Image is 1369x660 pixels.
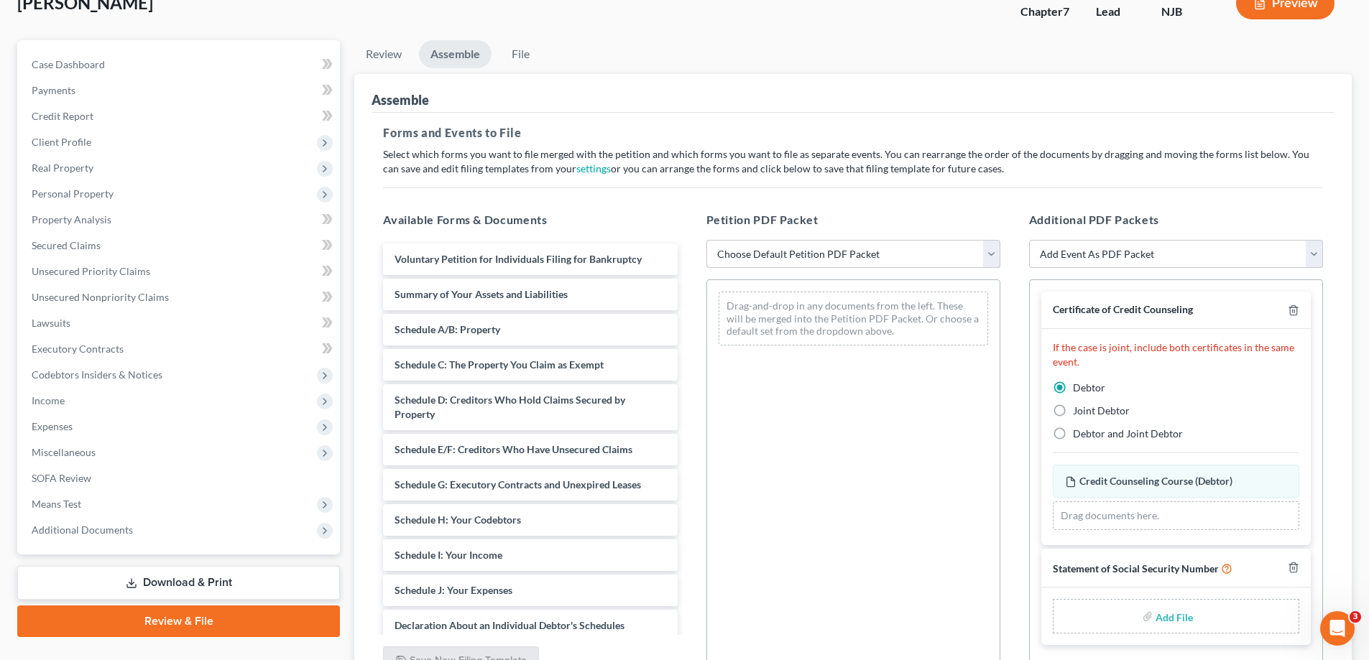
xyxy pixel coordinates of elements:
span: Payments [32,84,75,96]
a: Review & File [17,605,340,637]
span: Miscellaneous [32,446,96,458]
span: Income [32,394,65,406]
span: Voluntary Petition for Individuals Filing for Bankruptcy [395,253,642,265]
span: Means Test [32,498,81,510]
a: Secured Claims [20,233,340,259]
span: Schedule H: Your Codebtors [395,513,521,526]
span: Statement of Social Security Number [1053,562,1219,575]
span: Petition PDF Packet [706,213,819,226]
span: Credit Counseling Course (Debtor) [1079,475,1232,487]
a: Payments [20,78,340,103]
a: Case Dashboard [20,52,340,78]
span: Additional Documents [32,524,133,536]
a: Property Analysis [20,207,340,233]
span: Real Property [32,162,93,174]
a: File [497,40,543,68]
span: Property Analysis [32,213,111,226]
p: If the case is joint, include both certificates in the same event. [1053,340,1299,369]
a: SOFA Review [20,465,340,491]
div: Lead [1096,4,1138,20]
div: Assemble [372,91,429,108]
span: Summary of Your Assets and Liabilities [395,288,568,300]
span: Certificate of Credit Counseling [1053,303,1193,315]
span: Codebtors Insiders & Notices [32,368,162,381]
span: Schedule D: Creditors Who Hold Claims Secured by Property [395,394,625,420]
span: Joint Debtor [1073,404,1130,417]
span: Schedule I: Your Income [395,549,502,561]
span: Schedule A/B: Property [395,323,500,335]
p: Select which forms you want to file merged with the petition and which forms you want to file as ... [383,147,1323,176]
a: Review [354,40,413,68]
span: SOFA Review [32,472,91,484]
span: Schedule J: Your Expenses [395,584,512,596]
a: Executory Contracts [20,336,340,362]
h5: Forms and Events to File [383,124,1323,141]
a: Unsecured Nonpriority Claims [20,284,340,310]
div: Drag-and-drop in any documents from the left. These will be merged into the Petition PDF Packet. ... [719,292,988,345]
span: Credit Report [32,110,93,122]
a: Lawsuits [20,310,340,336]
span: Client Profile [32,136,91,148]
a: Assemble [419,40,492,68]
h5: Additional PDF Packets [1029,211,1323,228]
span: Secured Claims [32,239,101,251]
div: Chapter [1020,4,1073,20]
span: Unsecured Priority Claims [32,265,150,277]
a: Download & Print [17,566,340,600]
span: 3 [1350,611,1361,623]
h5: Available Forms & Documents [383,211,677,228]
span: Schedule G: Executory Contracts and Unexpired Leases [395,478,641,491]
span: Unsecured Nonpriority Claims [32,291,169,303]
span: Personal Property [32,187,114,200]
a: settings [576,162,611,175]
div: NJB [1161,4,1213,20]
span: Executory Contracts [32,343,124,355]
iframe: Intercom live chat [1320,611,1355,646]
a: Unsecured Priority Claims [20,259,340,284]
span: Schedule E/F: Creditors Who Have Unsecured Claims [395,443,632,455]
span: Expenses [32,420,73,432]
a: Credit Report [20,103,340,129]
span: Debtor and Joint Debtor [1073,427,1183,440]
span: Declaration About an Individual Debtor's Schedules [395,619,624,631]
span: Debtor [1073,381,1105,394]
span: 7 [1063,4,1069,18]
span: Case Dashboard [32,58,105,70]
span: Lawsuits [32,317,70,329]
div: Drag documents here. [1053,501,1299,530]
span: Schedule C: The Property You Claim as Exempt [395,358,604,371]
